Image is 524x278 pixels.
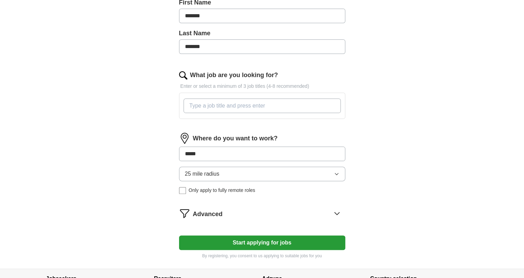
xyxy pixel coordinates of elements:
[179,187,186,194] input: Only apply to fully remote roles
[179,235,345,250] button: Start applying for jobs
[190,71,278,80] label: What job are you looking for?
[179,167,345,181] button: 25 mile radius
[179,83,345,90] p: Enter or select a minimum of 3 job titles (4-8 recommended)
[184,99,341,113] input: Type a job title and press enter
[185,170,220,178] span: 25 mile radius
[179,71,187,80] img: search.png
[179,29,345,38] label: Last Name
[179,253,345,259] p: By registering, you consent to us applying to suitable jobs for you
[179,208,190,219] img: filter
[193,134,278,143] label: Where do you want to work?
[179,133,190,144] img: location.png
[193,210,223,219] span: Advanced
[189,187,255,194] span: Only apply to fully remote roles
